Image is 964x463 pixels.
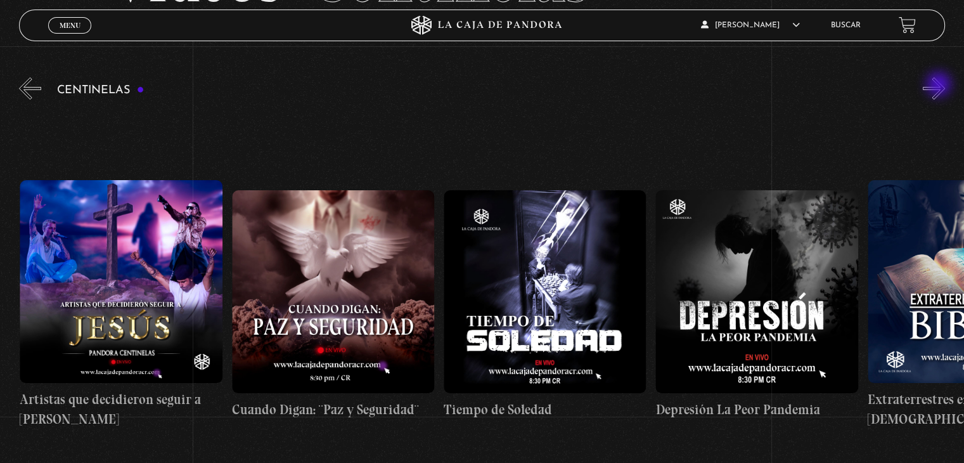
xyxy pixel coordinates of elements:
a: Buscar [831,22,861,29]
h4: Cuando Digan: ¨Paz y Seguridad¨ [232,400,434,420]
h4: Depresión La Peor Pandemia [655,400,858,420]
h3: Centinelas [57,84,144,96]
a: View your shopping cart [899,16,916,34]
button: Next [923,77,945,100]
h4: Artistas que decidieron seguir a [PERSON_NAME] [20,389,222,429]
button: Previous [19,77,41,100]
h4: Tiempo de Soledad [444,400,646,420]
span: [PERSON_NAME] [701,22,800,29]
span: Cerrar [55,32,85,41]
span: Menu [60,22,80,29]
